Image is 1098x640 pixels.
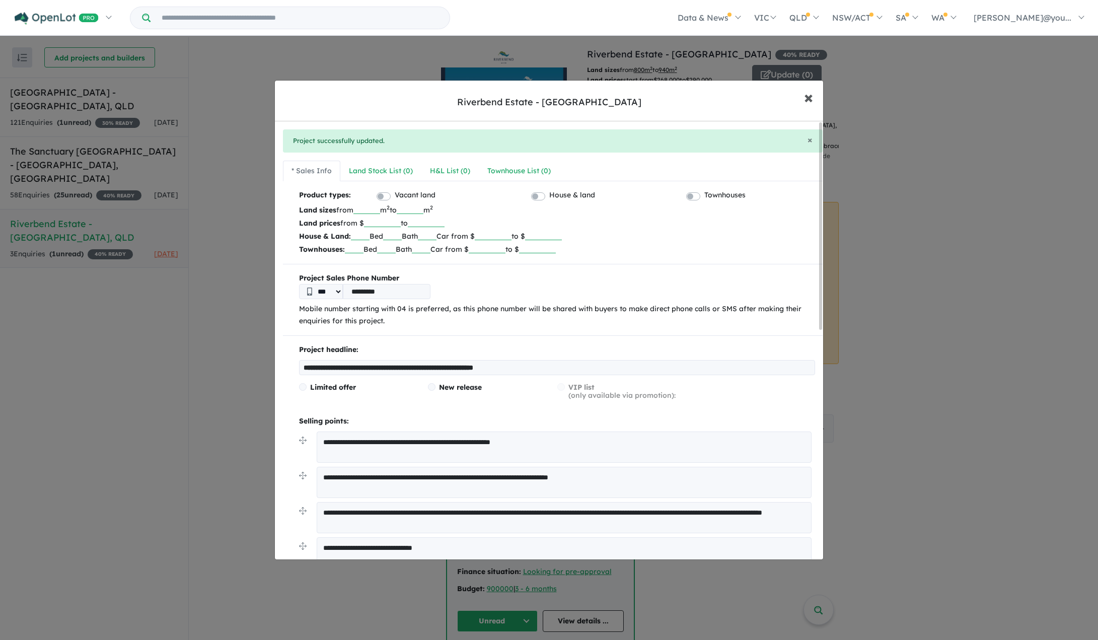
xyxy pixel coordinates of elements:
b: Land prices [299,219,340,228]
p: Project headline: [299,344,815,356]
b: Project Sales Phone Number [299,272,815,285]
b: House & Land: [299,232,351,241]
p: from $ to [299,217,815,230]
img: drag.svg [299,507,307,515]
p: Bed Bath Car from $ to $ [299,243,815,256]
span: Limited offer [310,383,356,392]
label: Vacant land [395,189,435,201]
div: H&L List ( 0 ) [430,165,470,177]
b: Townhouses: [299,245,345,254]
b: Land sizes [299,205,336,215]
img: drag.svg [299,542,307,550]
img: drag.svg [299,437,307,444]
div: Townhouse List ( 0 ) [487,165,551,177]
sup: 2 [430,204,433,211]
img: Openlot PRO Logo White [15,12,99,25]
img: drag.svg [299,472,307,479]
div: Project successfully updated. [283,129,823,153]
p: from m to m [299,203,815,217]
p: Mobile number starting with 04 is preferred, as this phone number will be shared with buyers to m... [299,303,815,327]
p: Selling points: [299,415,815,428]
img: Phone icon [307,288,312,296]
input: Try estate name, suburb, builder or developer [153,7,448,29]
button: Close [808,135,813,145]
span: [PERSON_NAME]@you... [974,13,1071,23]
span: × [804,86,813,108]
span: New release [439,383,482,392]
b: Product types: [299,189,351,203]
label: Townhouses [704,189,746,201]
span: × [808,134,813,146]
div: Riverbend Estate - [GEOGRAPHIC_DATA] [457,96,641,109]
label: House & land [549,189,595,201]
p: Bed Bath Car from $ to $ [299,230,815,243]
sup: 2 [387,204,390,211]
div: * Sales Info [291,165,332,177]
div: Land Stock List ( 0 ) [349,165,413,177]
